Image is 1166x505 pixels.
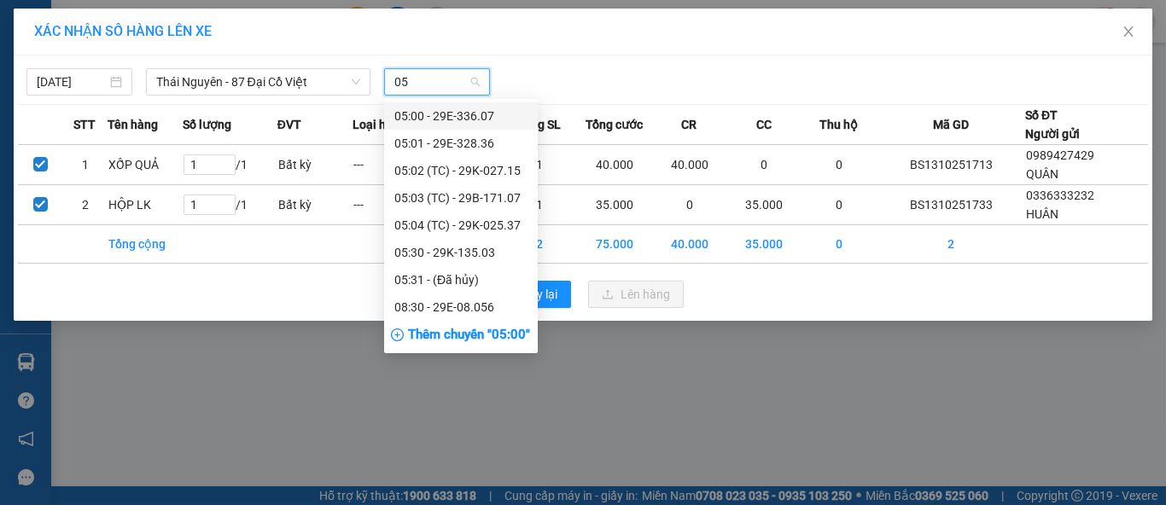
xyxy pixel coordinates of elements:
[394,107,528,125] div: 05:00 - 29E-336.07
[74,115,96,134] span: STT
[502,185,577,225] td: 1
[652,185,727,225] td: 0
[577,145,652,185] td: 40.000
[1026,189,1094,202] span: 0336333232
[384,321,538,350] div: Thêm chuyến " 05:00 "
[353,145,428,185] td: ---
[877,225,1025,264] td: 2
[353,185,428,225] td: ---
[1025,106,1080,143] div: Số ĐT Người gửi
[63,185,108,225] td: 2
[63,145,108,185] td: 1
[394,243,528,262] div: 05:30 - 29K-135.03
[37,73,107,91] input: 13/10/2025
[156,69,360,95] span: Thái Nguyên - 87 Đại Cồ Việt
[802,145,877,185] td: 0
[394,270,528,289] div: 05:31 - (Đã hủy)
[1026,148,1094,162] span: 0989427429
[577,225,652,264] td: 75.000
[727,185,802,225] td: 35.000
[727,225,802,264] td: 35.000
[586,115,643,134] span: Tổng cước
[394,161,528,180] div: 05:02 (TC) - 29K-027.15
[277,185,353,225] td: Bất kỳ
[502,145,577,185] td: 1
[1105,9,1152,56] button: Close
[394,189,528,207] div: 05:03 (TC) - 29B-171.07
[277,115,301,134] span: ĐVT
[877,145,1025,185] td: BS1310251713
[756,115,772,134] span: CC
[277,145,353,185] td: Bất kỳ
[681,115,697,134] span: CR
[1122,25,1135,38] span: close
[802,185,877,225] td: 0
[933,115,969,134] span: Mã GD
[577,185,652,225] td: 35.000
[108,145,183,185] td: XỐP QUẢ
[34,23,212,39] span: XÁC NHẬN SỐ HÀNG LÊN XE
[1026,207,1058,221] span: HUÂN
[819,115,858,134] span: Thu hộ
[108,115,158,134] span: Tên hàng
[1026,167,1058,181] span: QUÂN
[652,225,727,264] td: 40.000
[351,77,361,87] span: down
[877,185,1025,225] td: BS1310251733
[391,328,404,341] span: plus-circle
[727,145,802,185] td: 0
[353,115,406,134] span: Loại hàng
[652,145,727,185] td: 40.000
[394,216,528,235] div: 05:04 (TC) - 29K-025.37
[588,281,684,308] button: uploadLên hàng
[183,185,277,225] td: / 1
[183,115,231,134] span: Số lượng
[108,185,183,225] td: HỘP LK
[502,225,577,264] td: 2
[183,145,277,185] td: / 1
[517,115,561,134] span: Tổng SL
[108,225,183,264] td: Tổng cộng
[394,298,528,316] div: 08:30 - 29E-08.056
[394,134,528,153] div: 05:01 - 29E-328.36
[802,225,877,264] td: 0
